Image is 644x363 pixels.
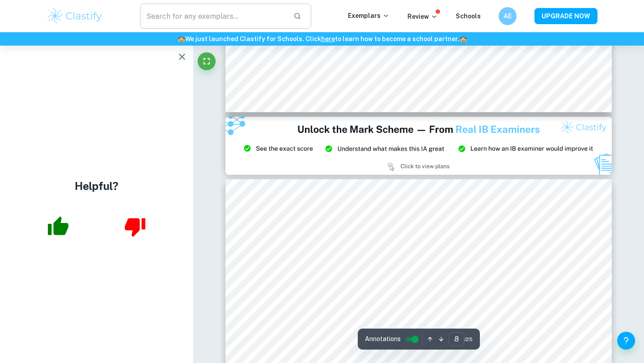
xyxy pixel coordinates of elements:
button: Help and Feedback [617,332,635,350]
h6: AE [503,11,513,21]
button: Fullscreen [198,52,216,70]
span: 🏫 [459,35,467,42]
a: here [321,35,335,42]
input: Search for any exemplars... [140,4,286,29]
span: 🏫 [178,35,185,42]
p: Exemplars [348,11,390,21]
p: Review [407,12,438,21]
a: Schools [456,13,481,20]
h6: We just launched Clastify for Schools. Click to learn how to become a school partner. [2,34,642,44]
span: / 25 [464,335,473,343]
img: Clastify logo [47,7,103,25]
button: AE [499,7,517,25]
button: UPGRADE NOW [534,8,597,24]
span: Annotations [365,334,401,344]
img: Ad [225,117,612,175]
h4: Helpful? [75,178,119,194]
